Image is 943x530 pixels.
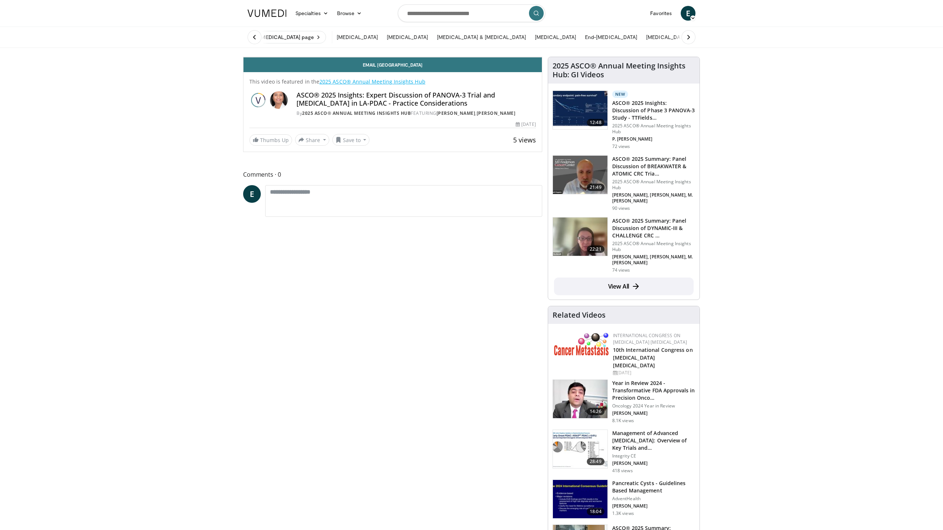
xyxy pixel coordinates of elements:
img: Avatar [270,91,288,109]
input: Search topics, interventions [398,4,545,22]
h4: Related Videos [553,311,606,319]
img: 1effa7b6-5838-4c12-ac81-928a8df6e8c4.150x105_q85_crop-smart_upscale.jpg [553,430,607,468]
h3: ASCO® 2025 Insights: Discussion of Phase 3 PANOVA-3 Study - TTFields… [612,99,695,121]
p: 2025 ASCO® Annual Meeting Insights Hub [612,123,695,135]
p: 8.1K views [612,418,634,424]
a: View All [554,278,694,295]
a: Email [GEOGRAPHIC_DATA] [243,57,542,72]
img: 157cebbd-40ea-4e09-a573-b3eb438a9777.150x105_q85_crop-smart_upscale.jpg [553,480,607,518]
a: 2025 ASCO® Annual Meeting Insights Hub [302,110,411,116]
p: [PERSON_NAME], [PERSON_NAME], M. [PERSON_NAME] [612,192,695,204]
h4: 2025 ASCO® Annual Meeting Insights Hub: GI Videos [553,61,695,79]
div: By FEATURING , [297,110,536,117]
h3: Pancreatic Cysts - Guidelines Based Management [612,480,695,494]
div: [DATE] [613,370,694,376]
a: End-[MEDICAL_DATA] [581,30,642,45]
p: 1.3K views [612,510,634,516]
p: Integrity CE [612,453,695,459]
a: E [681,6,695,21]
span: 22:21 [587,245,604,253]
p: AdventHealth [612,496,695,502]
span: 18:04 [587,508,604,515]
a: Specialties [291,6,333,21]
a: 21:49 ASCO® 2025 Summary: Panel Discussion of BREAKWATER & ATOMIC CRC Tria… 2025 ASCO® Annual Mee... [553,155,695,211]
p: [PERSON_NAME] [612,460,695,466]
p: This video is featured in the [249,78,536,85]
a: 18:04 Pancreatic Cysts - Guidelines Based Management AdventHealth [PERSON_NAME] 1.3K views [553,480,695,519]
a: [MEDICAL_DATA] [642,30,692,45]
span: 21:49 [587,184,604,191]
p: 74 views [612,267,630,273]
a: 22:21 ASCO® 2025 Summary: Panel Discussion of DYNAMIC-III & CHALLENGE CRC … 2025 ASCO® Annual Mee... [553,217,695,273]
a: Favorites [646,6,676,21]
a: E [243,185,261,203]
a: 10th International Congress on [MEDICAL_DATA] [MEDICAL_DATA] [613,346,693,369]
span: 5 views [513,135,536,144]
img: fb6dff34-b6f0-4792-9333-0ce662a89c17.150x105_q85_crop-smart_upscale.jpg [553,218,607,256]
a: 2025 ASCO® Annual Meeting Insights Hub [319,78,425,85]
a: [PERSON_NAME] [477,110,516,116]
a: International Congress on [MEDICAL_DATA] [MEDICAL_DATA] [613,332,687,345]
span: 12:48 [587,119,604,126]
img: 6ff8bc22-9509-4454-a4f8-ac79dd3b8976.png.150x105_q85_autocrop_double_scale_upscale_version-0.2.png [554,332,609,356]
img: 22cacae0-80e8-46c7-b946-25cff5e656fa.150x105_q85_crop-smart_upscale.jpg [553,380,607,418]
a: Thumbs Up [249,134,292,146]
span: Comments 0 [243,170,542,179]
img: 2cfbf605-fadd-4770-bd07-90a968725ae8.150x105_q85_crop-smart_upscale.jpg [553,91,607,129]
p: [PERSON_NAME], [PERSON_NAME], M. [PERSON_NAME] [612,254,695,266]
p: Oncology 2024 Year in Review [612,403,695,409]
a: Browse [333,6,367,21]
p: P. [PERSON_NAME] [612,136,695,142]
img: 5b1c5709-4668-4fdc-89c0-4570bb06615b.150x105_q85_crop-smart_upscale.jpg [553,156,607,194]
h3: Management of Advanced [MEDICAL_DATA]: Overview of Key Trials and… [612,430,695,452]
span: 14:26 [587,408,604,415]
h3: ASCO® 2025 Summary: Panel Discussion of BREAKWATER & ATOMIC CRC Tria… [612,155,695,177]
p: 418 views [612,468,633,474]
a: 28:49 Management of Advanced [MEDICAL_DATA]: Overview of Key Trials and… Integrity CE [PERSON_NAM... [553,430,695,474]
img: 2025 ASCO® Annual Meeting Insights Hub [249,91,267,109]
a: 12:48 New ASCO® 2025 Insights: Discussion of Phase 3 PANOVA-3 Study - TTFields… 2025 ASCO® Annual... [553,91,695,149]
a: [MEDICAL_DATA] & [MEDICAL_DATA] [432,30,530,45]
p: 2025 ASCO® Annual Meeting Insights Hub [612,179,695,191]
a: [MEDICAL_DATA] [332,30,382,45]
p: New [612,91,628,98]
img: VuMedi Logo [248,10,287,17]
p: 72 views [612,144,630,149]
h3: Year in Review 2024 - Transformative FDA Approvals in Precision Onco… [612,379,695,402]
p: 2025 ASCO® Annual Meeting Insights Hub [612,241,695,252]
a: [MEDICAL_DATA] [530,30,581,45]
div: [DATE] [516,121,536,128]
a: Visit [MEDICAL_DATA] page [243,31,326,43]
p: [PERSON_NAME] [612,410,695,416]
a: [PERSON_NAME] [437,110,476,116]
a: 14:26 Year in Review 2024 - Transformative FDA Approvals in Precision Onco… Oncology 2024 Year in... [553,379,695,424]
button: Share [295,134,329,146]
span: 28:49 [587,458,604,465]
p: 90 views [612,205,630,211]
button: Save to [332,134,370,146]
a: [MEDICAL_DATA] [382,30,432,45]
h3: ASCO® 2025 Summary: Panel Discussion of DYNAMIC-III & CHALLENGE CRC … [612,217,695,239]
p: [PERSON_NAME] [612,503,695,509]
h4: ASCO® 2025 Insights: Expert Discussion of PANOVA-3 Trial and [MEDICAL_DATA] in LA-PDAC - Practice... [297,91,536,107]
